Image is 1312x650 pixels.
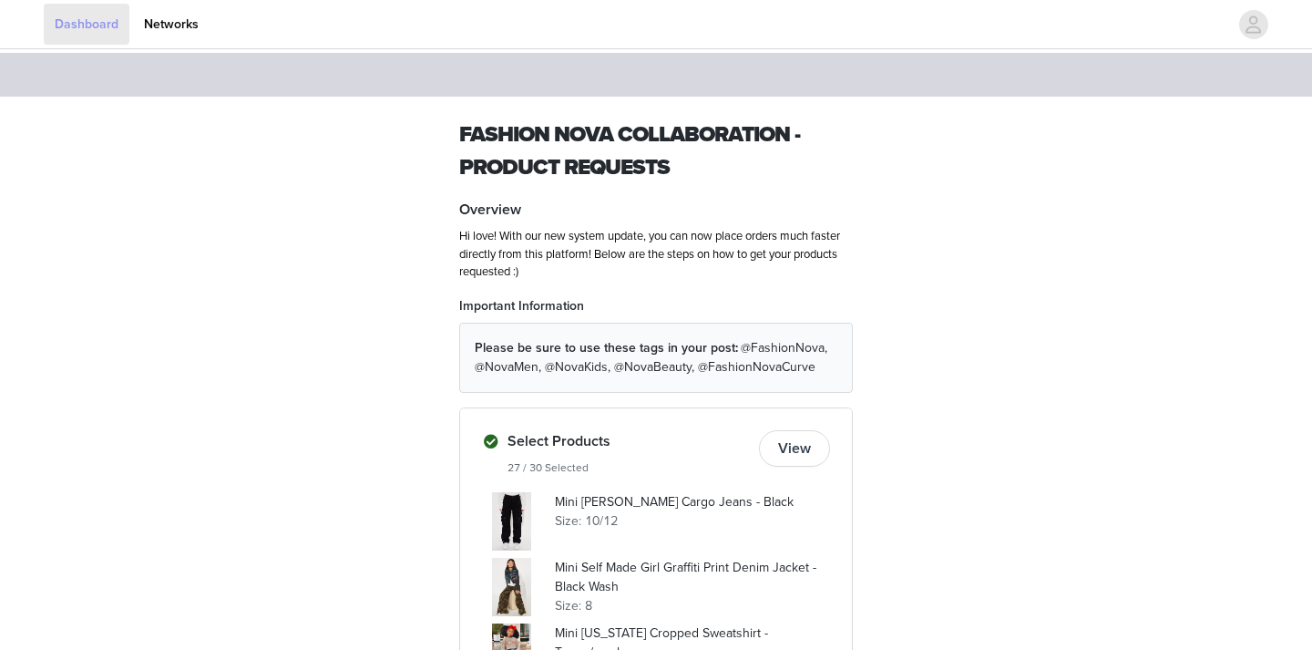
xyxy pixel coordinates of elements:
p: Size: 10/12 [555,511,830,531]
a: Networks [133,4,210,45]
p: Important Information [459,296,853,315]
button: View [759,430,830,467]
div: avatar [1245,10,1262,39]
p: Size: 8 [555,596,830,615]
h4: Overview [459,199,853,221]
p: Mini [PERSON_NAME] Cargo Jeans - Black [555,492,830,511]
h4: Select Products [507,430,752,452]
h5: 27 / 30 Selected [507,459,752,476]
a: Dashboard [44,4,129,45]
p: Mini Self Made Girl Graffiti Print Denim Jacket - Black Wash [555,558,830,596]
h1: Fashion Nova collaboration - Product requests [459,119,853,184]
span: Please be sure to use these tags in your post: [475,340,738,356]
p: Hi love! With our new system update, you can now place orders much faster directly from this plat... [459,228,853,282]
a: View [759,442,830,457]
